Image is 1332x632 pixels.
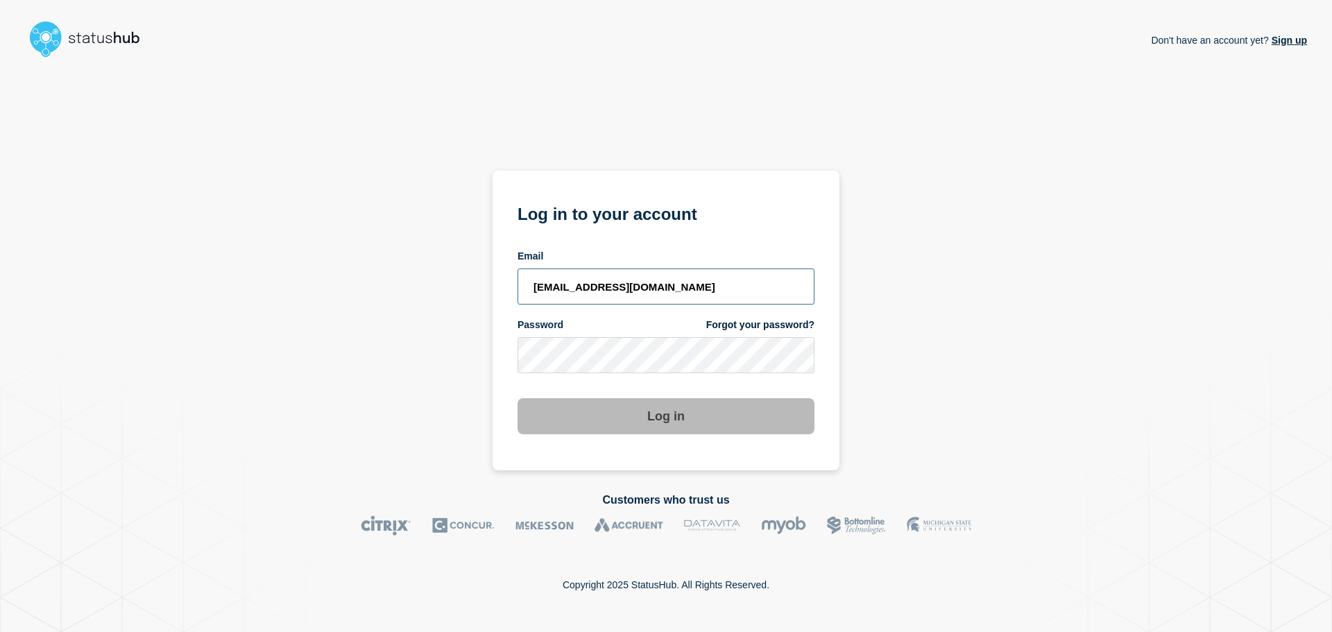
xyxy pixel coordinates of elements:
span: Email [518,250,543,263]
p: Don't have an account yet? [1151,24,1307,57]
img: DataVita logo [684,515,740,536]
h1: Log in to your account [518,200,814,225]
h2: Customers who trust us [25,494,1307,506]
img: StatusHub logo [25,17,157,61]
a: Sign up [1269,35,1307,46]
a: Forgot your password? [706,318,814,332]
button: Log in [518,398,814,434]
span: Password [518,318,563,332]
img: Accruent logo [595,515,663,536]
img: McKesson logo [515,515,574,536]
p: Copyright 2025 StatusHub. All Rights Reserved. [563,579,769,590]
img: myob logo [761,515,806,536]
img: Citrix logo [361,515,411,536]
img: Concur logo [432,515,495,536]
img: MSU logo [907,515,971,536]
input: email input [518,268,814,305]
img: Bottomline logo [827,515,886,536]
input: password input [518,337,814,373]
